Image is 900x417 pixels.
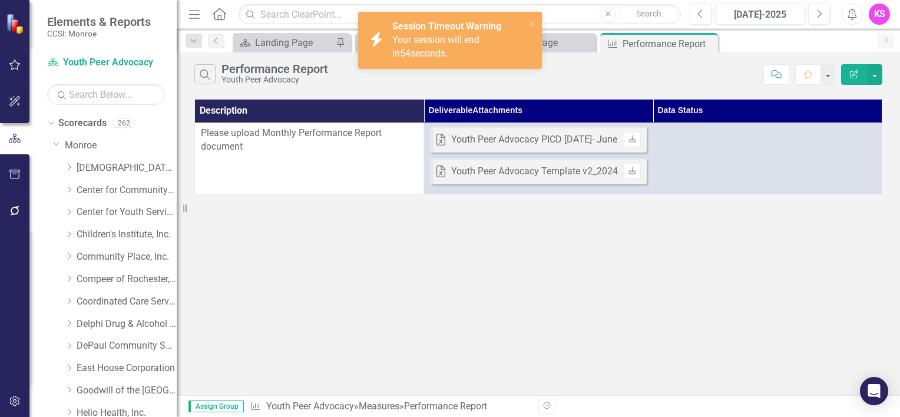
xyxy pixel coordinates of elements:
strong: Session Timeout Warning [392,21,501,32]
div: Landing Page [500,35,593,50]
div: Landing Page [255,35,333,50]
a: [DEMOGRAPHIC_DATA] Charities Family & Community Services [77,161,177,175]
a: Compeer of Rochester, Inc. [77,273,177,286]
a: Goodwill of the [GEOGRAPHIC_DATA] [77,384,177,398]
a: Landing Page [236,35,333,50]
span: Search [636,9,661,18]
div: Youth Peer Advocacy Template v2_2024_-ST.xlsx [451,165,654,178]
div: Performance Report [221,62,328,75]
button: close [529,16,537,30]
a: Center for Youth Services, Inc. [77,206,177,219]
input: Search Below... [47,84,165,105]
a: Monroe [65,139,177,153]
div: » » [250,400,530,413]
button: KS [869,4,890,25]
a: DePaul Community Services, lnc. [77,339,177,353]
a: Center for Community Alternatives [77,184,177,197]
a: Measures [359,401,399,412]
div: Open Intercom Messenger [860,377,888,405]
a: Youth Peer Advocacy [266,401,354,412]
button: Search [619,6,678,22]
a: Delphi Drug & Alcohol Council [77,317,177,331]
img: ClearPoint Strategy [6,14,27,34]
div: [DATE]-2025 [719,8,801,22]
a: East House Corporation [77,362,177,375]
td: Double-Click to Edit [195,123,424,194]
a: Scorecards [58,117,107,130]
span: Your session will end in seconds. [392,34,479,59]
div: Performance Report [623,37,715,51]
span: Please upload Monthly Performance Report document [201,127,382,152]
div: 262 [113,118,135,128]
span: Assign Group [188,401,244,412]
a: Youth Peer Advocacy [47,56,165,69]
span: Elements & Reports [47,15,151,29]
button: [DATE]-2025 [715,4,805,25]
span: 54 [400,48,411,59]
a: Coordinated Care Services Inc. [77,295,177,309]
td: Double-Click to Edit [653,123,882,194]
td: Double-Click to Edit [424,123,653,194]
div: Youth Peer Advocacy [221,75,328,84]
a: Children's Institute, Inc. [77,228,177,241]
small: CCSI: Monroe [47,29,151,38]
a: Community Place, Inc. [77,250,177,264]
input: Search ClearPoint... [239,4,681,25]
div: Youth Peer Advocacy PICD [DATE]- June.xlsx [451,133,636,147]
div: Performance Report [404,401,487,412]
